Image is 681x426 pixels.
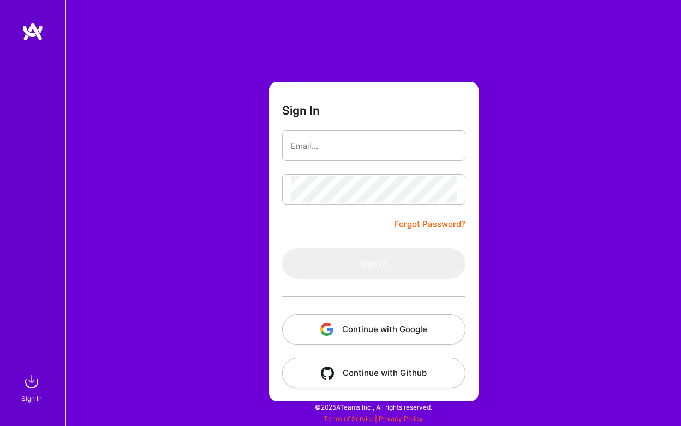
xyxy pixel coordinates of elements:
img: icon [321,367,334,380]
input: Email... [291,132,457,160]
img: icon [320,323,333,336]
img: logo [22,22,44,41]
button: Sign In [282,248,465,279]
a: Forgot Password? [395,218,465,231]
button: Continue with Google [282,314,465,345]
div: © 2025 ATeams Inc., All rights reserved. [65,393,681,421]
a: sign inSign In [23,371,43,404]
button: Continue with Github [282,358,465,388]
img: sign in [21,371,43,393]
div: Sign In [21,393,42,404]
a: Privacy Policy [379,415,423,423]
h3: Sign In [282,104,320,117]
a: Terms of Service [324,415,375,423]
span: | [324,415,423,423]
